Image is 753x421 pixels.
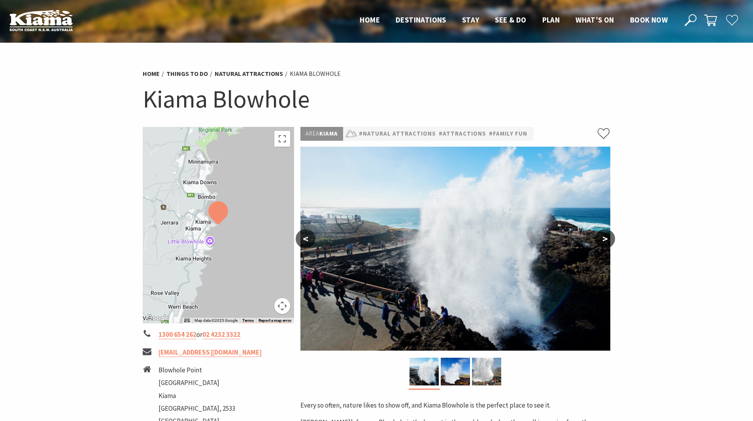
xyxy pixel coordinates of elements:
[495,15,526,25] span: See & Do
[159,378,235,388] li: [GEOGRAPHIC_DATA]
[489,129,527,139] a: #Family Fun
[143,329,294,340] li: or
[194,318,238,323] span: Map data ©2025 Google
[360,15,380,25] span: Home
[159,348,262,357] a: [EMAIL_ADDRESS][DOMAIN_NAME]
[274,298,290,314] button: Map camera controls
[576,15,614,25] span: What’s On
[300,147,610,351] img: Close up of the Kiama Blowhole
[352,14,676,27] nav: Main Menu
[202,330,240,339] a: 02 4232 3322
[9,9,73,31] img: Kiama Logo
[145,313,171,323] a: Open this area in Google Maps (opens a new window)
[441,358,470,385] img: Kiama Blowhole
[159,365,235,376] li: Blowhole Point
[290,69,341,79] li: Kiama Blowhole
[472,358,501,385] img: Kiama Blowhole
[242,318,254,323] a: Terms (opens in new tab)
[630,15,668,25] span: Book now
[439,129,486,139] a: #Attractions
[300,127,343,141] p: Kiama
[396,15,446,25] span: Destinations
[145,313,171,323] img: Google
[259,318,292,323] a: Report a map error
[296,229,315,248] button: <
[215,70,283,78] a: Natural Attractions
[143,70,160,78] a: Home
[595,229,615,248] button: >
[300,400,610,411] p: Every so often, nature likes to show off, and Kiama Blowhole is the perfect place to see it.
[462,15,479,25] span: Stay
[159,391,235,401] li: Kiama
[166,70,208,78] a: Things To Do
[542,15,560,25] span: Plan
[410,358,439,385] img: Close up of the Kiama Blowhole
[159,330,196,339] a: 1300 654 262
[184,318,190,323] button: Keyboard shortcuts
[359,129,436,139] a: #Natural Attractions
[306,130,319,137] span: Area
[159,403,235,414] li: [GEOGRAPHIC_DATA], 2533
[274,131,290,147] button: Toggle fullscreen view
[143,83,611,115] h1: Kiama Blowhole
